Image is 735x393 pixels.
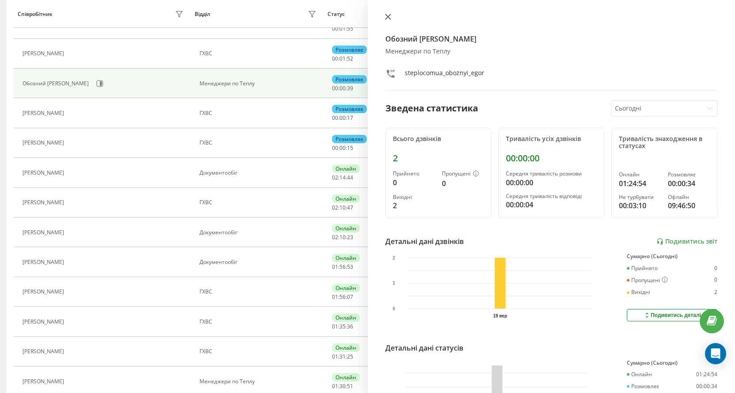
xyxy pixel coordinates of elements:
[23,199,66,206] div: [PERSON_NAME]
[23,229,66,236] div: [PERSON_NAME]
[392,306,395,311] text: 0
[332,205,353,211] div: : :
[23,348,66,355] div: [PERSON_NAME]
[393,171,435,177] div: Прийнято
[332,144,338,152] span: 00
[339,293,346,301] span: 56
[332,354,353,360] div: : :
[332,284,360,292] div: Онлайн
[714,265,717,271] div: 0
[332,293,338,301] span: 01
[506,177,597,188] div: 00:00:00
[656,238,717,245] a: Подивитись звіт
[627,383,659,389] div: Розмовляє
[714,289,717,295] div: 2
[347,114,353,122] span: 17
[23,259,66,265] div: [PERSON_NAME]
[200,289,319,295] div: ГХВС
[668,194,710,200] div: Офлайн
[332,324,353,330] div: : :
[200,80,319,87] div: Менеджери по Теплу
[619,172,661,178] div: Онлайн
[627,371,652,378] div: Онлайн
[714,277,717,284] div: 0
[332,353,338,360] span: 01
[385,48,718,55] div: Менеджери по Теплу
[506,135,597,143] div: Тривалість усіх дзвінків
[23,80,91,87] div: Обозний [PERSON_NAME]
[332,313,360,322] div: Онлайн
[393,177,435,188] div: 0
[393,194,435,200] div: Вихідні
[393,153,484,164] div: 2
[506,193,597,199] div: Середня тривалість відповіді
[392,256,395,260] text: 2
[627,253,717,259] div: Сумарно (Сьогодні)
[385,236,464,247] div: Детальні дані дзвінків
[696,371,717,378] div: 01:24:54
[23,140,66,146] div: [PERSON_NAME]
[332,234,353,240] div: : :
[332,263,338,271] span: 01
[200,50,319,57] div: ГХВС
[347,144,353,152] span: 15
[200,378,319,385] div: Менеджери по Теплу
[339,144,346,152] span: 00
[627,265,658,271] div: Прийнято
[347,382,353,390] span: 51
[405,69,484,81] div: steplocomua_oboznyi_egor
[347,204,353,211] span: 47
[392,281,395,286] text: 1
[385,102,478,115] div: Зведена статистика
[339,204,346,211] span: 10
[332,264,353,270] div: : :
[332,114,338,122] span: 00
[339,233,346,241] span: 10
[332,382,338,390] span: 01
[339,174,346,181] span: 14
[332,135,367,143] div: Розмовляє
[200,140,319,146] div: ГХВС
[332,115,353,121] div: : :
[347,263,353,271] span: 53
[385,343,464,353] div: Детальні дані статусів
[332,343,360,352] div: Онлайн
[200,259,319,265] div: Документообіг
[200,110,319,116] div: ГХВС
[347,25,353,32] span: 55
[332,254,360,262] div: Онлайн
[332,25,338,32] span: 00
[442,178,484,189] div: 0
[347,84,353,92] span: 39
[442,171,484,178] div: Пропущені
[200,348,319,355] div: ГХВС
[200,319,319,325] div: ГХВС
[627,289,650,295] div: Вихідні
[332,75,367,84] div: Розмовляє
[619,194,661,200] div: Не турбувати
[332,145,353,151] div: : :
[332,383,353,389] div: : :
[627,277,668,284] div: Пропущені
[18,11,53,17] div: Співробітник
[332,233,338,241] span: 02
[23,378,66,385] div: [PERSON_NAME]
[619,200,661,211] div: 00:03:10
[339,25,346,32] span: 01
[23,289,66,295] div: [PERSON_NAME]
[385,34,718,44] h4: Обозний [PERSON_NAME]
[332,84,338,92] span: 00
[332,175,353,181] div: : :
[200,199,319,206] div: ГХВС
[668,172,710,178] div: Розмовляє
[627,309,717,321] button: Подивитись деталі
[332,164,360,173] div: Онлайн
[339,114,346,122] span: 00
[506,171,597,177] div: Середня тривалість розмови
[506,153,597,164] div: 00:00:00
[332,224,360,233] div: Онлайн
[332,373,360,382] div: Онлайн
[339,84,346,92] span: 00
[506,199,597,210] div: 00:00:04
[332,174,338,181] span: 02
